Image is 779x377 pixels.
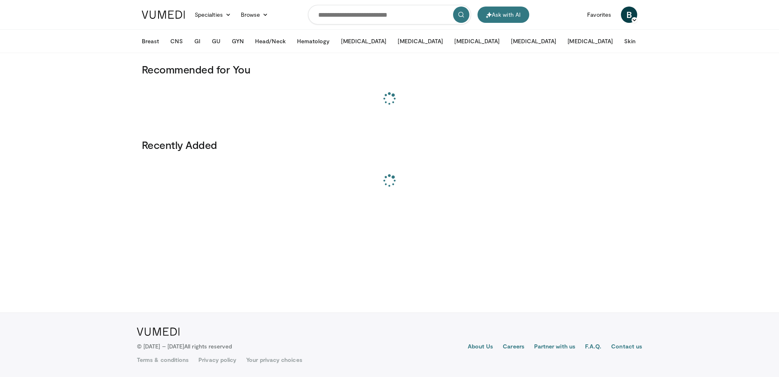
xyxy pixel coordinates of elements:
img: VuMedi Logo [137,328,180,336]
button: GYN [227,33,249,49]
span: All rights reserved [184,343,232,350]
button: [MEDICAL_DATA] [393,33,448,49]
a: Partner with us [534,342,575,352]
h3: Recommended for You [142,63,637,76]
button: GU [207,33,225,49]
button: [MEDICAL_DATA] [336,33,391,49]
img: VuMedi Logo [142,11,185,19]
a: Specialties [190,7,236,23]
a: B [621,7,637,23]
button: [MEDICAL_DATA] [449,33,504,49]
a: Contact us [611,342,642,352]
a: Your privacy choices [246,356,302,364]
a: Terms & conditions [137,356,189,364]
button: [MEDICAL_DATA] [506,33,561,49]
button: GI [189,33,205,49]
a: F.A.Q. [585,342,601,352]
button: CNS [165,33,187,49]
button: Ask with AI [478,7,529,23]
a: Browse [236,7,273,23]
a: About Us [468,342,493,352]
button: Breast [137,33,164,49]
a: Privacy policy [198,356,236,364]
button: Head/Neck [250,33,290,49]
button: Skin [619,33,640,49]
h3: Recently Added [142,138,637,151]
a: Careers [503,342,524,352]
input: Search topics, interventions [308,5,471,24]
a: Favorites [582,7,616,23]
button: [MEDICAL_DATA] [563,33,618,49]
button: Hematology [292,33,335,49]
p: © [DATE] – [DATE] [137,342,232,350]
